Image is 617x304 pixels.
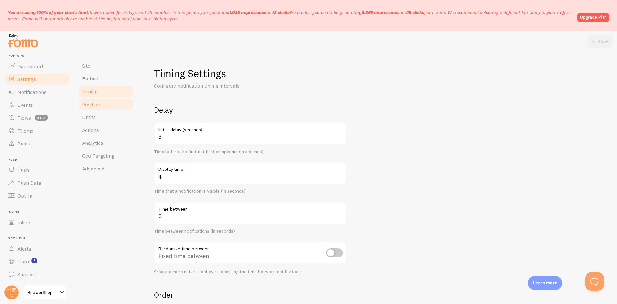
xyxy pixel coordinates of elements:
[17,102,33,108] span: Events
[17,140,30,147] span: Rules
[4,163,70,176] a: Push
[82,62,90,69] span: Site
[4,60,70,73] a: Dashboard
[82,88,98,95] span: Timing
[78,85,134,98] a: Timing
[4,111,70,124] a: Flows beta
[4,216,70,229] a: Inline
[78,124,134,136] a: Actions
[78,162,134,175] a: Advanced
[82,75,98,82] span: Embed
[17,127,33,134] span: Theme
[154,242,347,265] div: Fixed time between
[154,149,347,155] div: Time before the first notification appears (in seconds)
[78,98,134,111] a: Position
[4,242,70,255] a: Alerts
[82,101,100,107] span: Position
[82,127,99,133] span: Actions
[35,115,48,121] span: beta
[8,9,90,15] span: You are using 100% of your plan's limit.
[4,255,70,268] a: Learn
[4,268,70,281] a: Support
[82,165,104,172] span: Advanced
[528,276,562,290] div: Learn more
[154,123,347,134] label: Initial delay (seconds)
[407,9,424,15] b: 18 clicks
[585,272,604,291] iframe: Help Scout Beacon - Open
[154,290,347,300] h2: Order
[8,158,70,162] span: Push
[4,98,70,111] a: Events
[362,9,399,15] b: 6,369 impressions
[8,9,574,22] p: It was active for 5 days and 53 minutes. In this period you generated We predict you could be gen...
[78,136,134,149] a: Analytics
[4,189,70,202] a: Opt-In
[154,269,347,275] div: Create a more natural feel by randomizing the time between notifications
[82,140,103,146] span: Analytics
[577,13,609,22] a: Upgrade Plan
[17,167,29,173] span: Push
[23,285,67,300] a: BpowerShop
[17,192,32,199] span: Opt-In
[4,86,70,98] a: Notifications
[17,219,30,226] span: Inline
[82,152,114,159] span: Geo Targeting
[362,9,424,15] span: and
[154,67,347,80] h1: Timing Settings
[28,289,58,296] span: BpowerShop
[229,9,290,15] span: and
[17,76,36,82] span: Settings
[17,258,31,265] span: Learn
[154,202,347,213] label: Time between
[154,228,347,234] div: Time between notifications (in seconds)
[4,73,70,86] a: Settings
[4,137,70,150] a: Rules
[229,9,266,15] b: 1,035 impressions
[8,236,70,241] span: Get Help
[17,271,36,278] span: Support
[274,9,290,15] b: 3 clicks
[8,54,70,58] span: Pop-ups
[17,180,41,186] span: Push Data
[533,280,557,286] p: Learn more
[78,111,134,124] a: Limits
[4,124,70,137] a: Theme
[31,258,37,263] svg: <p>Watch New Feature Tutorials!</p>
[17,115,31,121] span: Flows
[8,210,70,214] span: Inline
[17,63,43,69] span: Dashboard
[154,189,347,194] div: Time that a notification is visible (in seconds)
[7,32,39,49] img: fomo-relay-logo-orange.svg
[78,149,134,162] a: Geo Targeting
[154,105,347,115] h2: Delay
[154,162,347,173] label: Display time
[78,72,134,85] a: Embed
[82,114,96,120] span: Limits
[17,245,31,252] span: Alerts
[17,89,47,95] span: Notifications
[4,176,70,189] a: Push Data
[154,82,308,89] p: Configure notification timing intervals
[78,59,134,72] a: Site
